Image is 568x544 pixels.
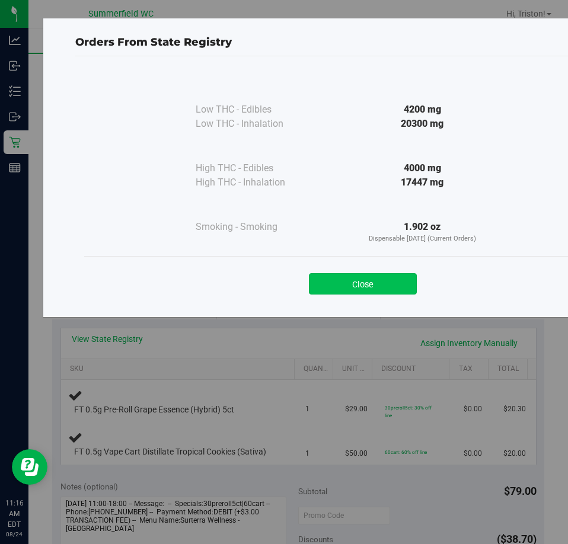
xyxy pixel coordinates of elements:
[75,36,232,49] span: Orders From State Registry
[196,220,314,234] div: Smoking - Smoking
[196,175,314,190] div: High THC - Inhalation
[314,103,530,117] div: 4200 mg
[314,161,530,175] div: 4000 mg
[196,161,314,175] div: High THC - Edibles
[314,117,530,131] div: 20300 mg
[314,220,530,244] div: 1.902 oz
[309,273,417,295] button: Close
[314,234,530,244] p: Dispensable [DATE] (Current Orders)
[12,449,47,485] iframe: Resource center
[196,103,314,117] div: Low THC - Edibles
[314,175,530,190] div: 17447 mg
[196,117,314,131] div: Low THC - Inhalation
